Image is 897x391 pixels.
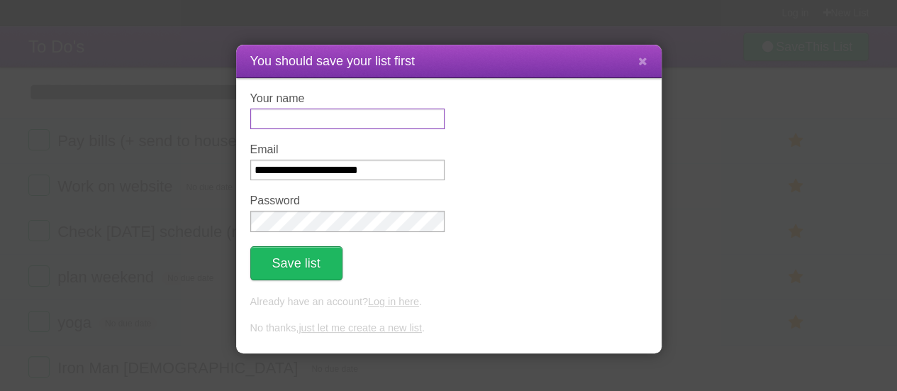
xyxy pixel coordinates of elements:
button: Save list [250,246,342,280]
a: Log in here [368,296,419,307]
label: Your name [250,92,445,105]
label: Password [250,194,445,207]
p: No thanks, . [250,321,647,336]
h1: You should save your list first [250,52,647,71]
label: Email [250,143,445,156]
a: just let me create a new list [299,322,422,334]
p: Already have an account? . [250,294,647,310]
